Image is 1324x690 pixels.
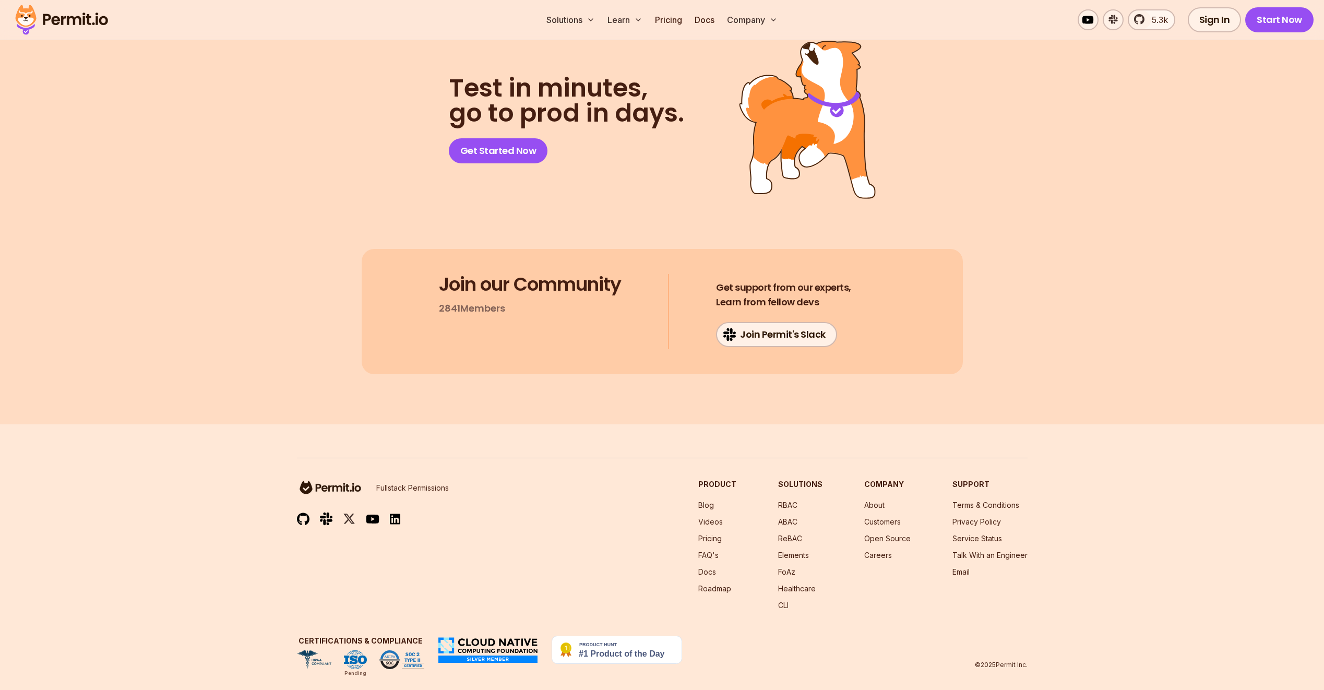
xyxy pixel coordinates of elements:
[778,551,809,560] a: Elements
[10,2,113,38] img: Permit logo
[723,9,782,30] button: Company
[716,280,851,295] span: Get support from our experts,
[864,517,901,526] a: Customers
[778,584,816,593] a: Healthcare
[552,636,682,664] img: Permit.io - Never build permissions again | Product Hunt
[297,650,331,669] img: HIPAA
[698,551,719,560] a: FAQ's
[864,534,911,543] a: Open Source
[390,513,400,525] img: linkedin
[716,322,837,347] a: Join Permit's Slack
[778,517,797,526] a: ABAC
[864,479,911,490] h3: Company
[379,650,424,669] img: SOC
[343,513,355,526] img: twitter
[716,280,851,310] h4: Learn from fellow devs
[1128,9,1175,30] a: 5.3k
[778,501,797,509] a: RBAC
[1188,7,1242,32] a: Sign In
[344,650,367,669] img: ISO
[698,584,731,593] a: Roadmap
[952,534,1002,543] a: Service Status
[297,636,424,646] h3: Certifications & Compliance
[952,551,1028,560] a: Talk With an Engineer
[690,9,719,30] a: Docs
[297,513,309,526] img: github
[952,517,1001,526] a: Privacy Policy
[449,138,548,163] a: Get Started Now
[439,301,505,316] p: 2841 Members
[603,9,647,30] button: Learn
[778,534,802,543] a: ReBAC
[778,479,822,490] h3: Solutions
[297,479,364,496] img: logo
[952,479,1028,490] h3: Support
[449,76,684,126] h2: go to prod in days.
[344,669,366,677] div: Pending
[651,9,686,30] a: Pricing
[698,479,736,490] h3: Product
[952,567,970,576] a: Email
[864,501,885,509] a: About
[439,274,621,295] h3: Join our Community
[975,661,1028,669] p: © 2025 Permit Inc.
[698,567,716,576] a: Docs
[698,501,714,509] a: Blog
[320,511,332,526] img: slack
[376,483,449,493] p: Fullstack Permissions
[1245,7,1314,32] a: Start Now
[698,534,722,543] a: Pricing
[698,517,723,526] a: Videos
[542,9,599,30] button: Solutions
[952,501,1019,509] a: Terms & Conditions
[449,76,684,101] span: Test in minutes,
[1146,14,1168,26] span: 5.3k
[864,551,892,560] a: Careers
[778,601,789,610] a: CLI
[366,513,379,525] img: youtube
[778,567,795,576] a: FoAz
